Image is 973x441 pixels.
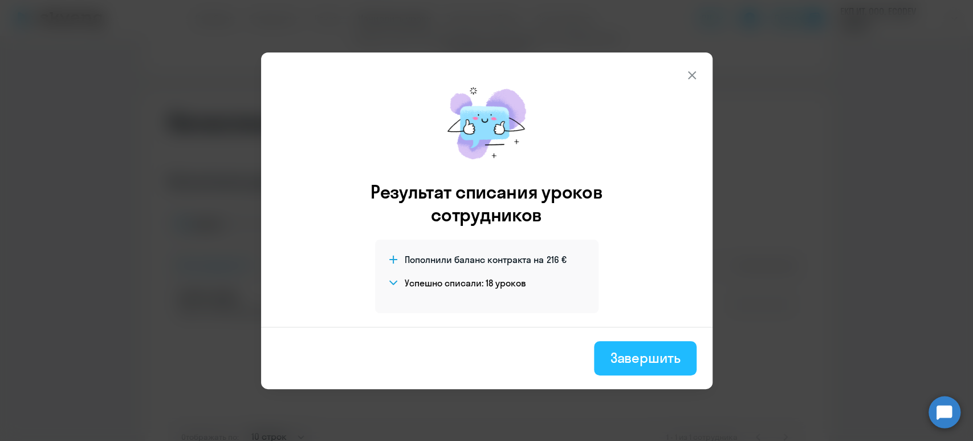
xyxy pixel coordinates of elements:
h4: Успешно списали: 18 уроков [405,277,526,289]
h3: Результат списания уроков сотрудников [355,180,618,226]
img: mirage-message.png [435,75,538,171]
div: Завершить [610,349,680,367]
span: 216 € [547,253,567,266]
span: Пополнили баланс контракта на [405,253,544,266]
button: Завершить [594,341,696,375]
